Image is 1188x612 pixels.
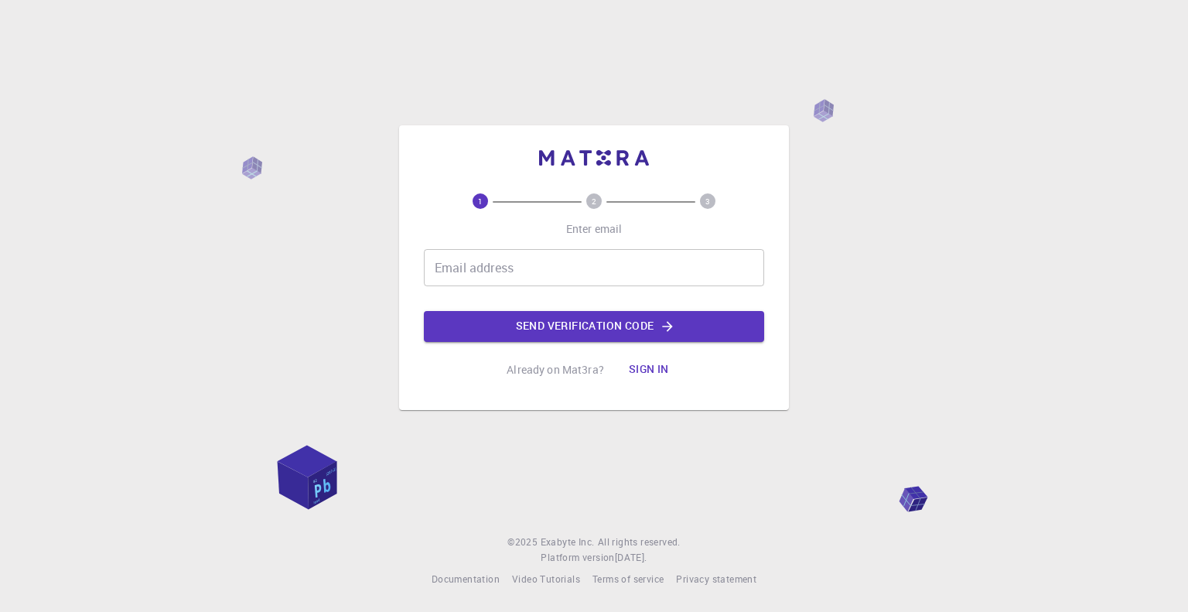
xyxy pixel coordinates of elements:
a: Documentation [432,572,500,587]
text: 3 [705,196,710,207]
text: 1 [478,196,483,207]
span: Privacy statement [676,573,756,585]
a: Video Tutorials [512,572,580,587]
span: © 2025 [507,535,540,550]
a: Exabyte Inc. [541,535,595,550]
span: [DATE] . [615,551,647,563]
a: Privacy statement [676,572,756,587]
span: Exabyte Inc. [541,535,595,548]
a: [DATE]. [615,550,647,566]
a: Terms of service [592,572,664,587]
text: 2 [592,196,596,207]
button: Sign in [616,354,681,385]
button: Send verification code [424,311,764,342]
span: All rights reserved. [598,535,681,550]
p: Enter email [566,221,623,237]
span: Video Tutorials [512,573,580,585]
span: Terms of service [592,573,664,585]
span: Documentation [432,573,500,585]
span: Platform version [541,550,614,566]
p: Already on Mat3ra? [507,362,604,378]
